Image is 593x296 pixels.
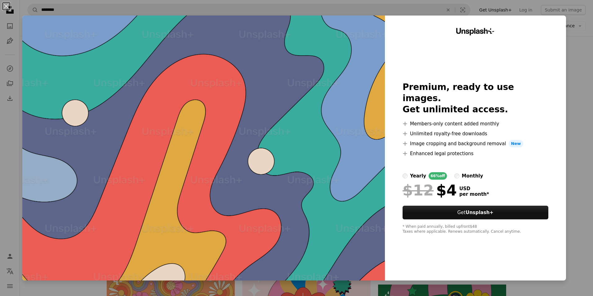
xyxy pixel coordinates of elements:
[429,172,447,180] div: 66% off
[462,172,483,180] div: monthly
[410,172,426,180] div: yearly
[403,82,548,115] h2: Premium, ready to use images. Get unlimited access.
[459,186,489,191] span: USD
[403,224,548,234] div: * When paid annually, billed upfront $48 Taxes where applicable. Renews automatically. Cancel any...
[403,182,457,198] div: $4
[403,150,548,157] li: Enhanced legal protections
[403,140,548,147] li: Image cropping and background removal
[403,130,548,137] li: Unlimited royalty-free downloads
[459,191,489,197] span: per month *
[509,140,524,147] span: New
[454,173,459,178] input: monthly
[403,206,548,219] button: GetUnsplash+
[466,210,493,215] strong: Unsplash+
[403,173,408,178] input: yearly66%off
[403,120,548,128] li: Members-only content added monthly
[403,182,434,198] span: $12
